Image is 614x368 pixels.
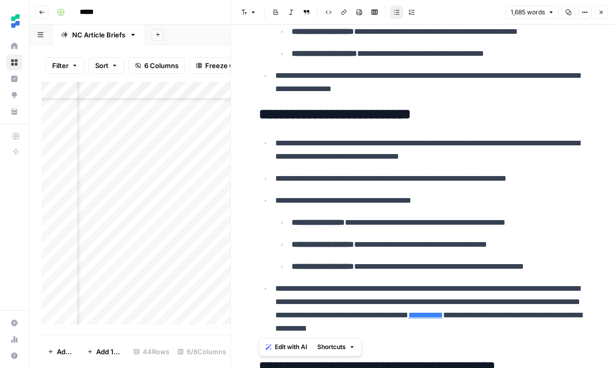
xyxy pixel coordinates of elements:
a: Settings [6,315,23,331]
span: 1,685 words [511,8,545,17]
div: NC Article Briefs [72,30,125,40]
button: Sort [89,57,124,74]
a: NC Article Briefs [52,25,145,45]
span: Freeze Columns [205,60,258,71]
span: Sort [95,60,108,71]
button: 6 Columns [128,57,185,74]
button: Filter [46,57,84,74]
a: Usage [6,331,23,348]
span: Add 10 Rows [96,347,123,357]
span: 6 Columns [144,60,179,71]
span: Add Row [57,347,75,357]
span: Shortcuts [317,342,346,352]
img: Ten Speed Logo [6,12,25,30]
button: Add 10 Rows [81,343,129,360]
a: Insights [6,71,23,87]
a: Home [6,38,23,54]
button: 1,685 words [506,6,559,19]
a: Browse [6,54,23,71]
span: Edit with AI [275,342,307,352]
a: Opportunities [6,87,23,103]
button: Workspace: Ten Speed [6,8,23,34]
button: Edit with AI [261,340,311,354]
a: Your Data [6,103,23,120]
button: Freeze Columns [189,57,265,74]
div: 6/6 Columns [173,343,230,360]
button: Shortcuts [313,340,359,354]
button: Help + Support [6,348,23,364]
div: 44 Rows [129,343,173,360]
span: Filter [52,60,69,71]
button: Add Row [41,343,81,360]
